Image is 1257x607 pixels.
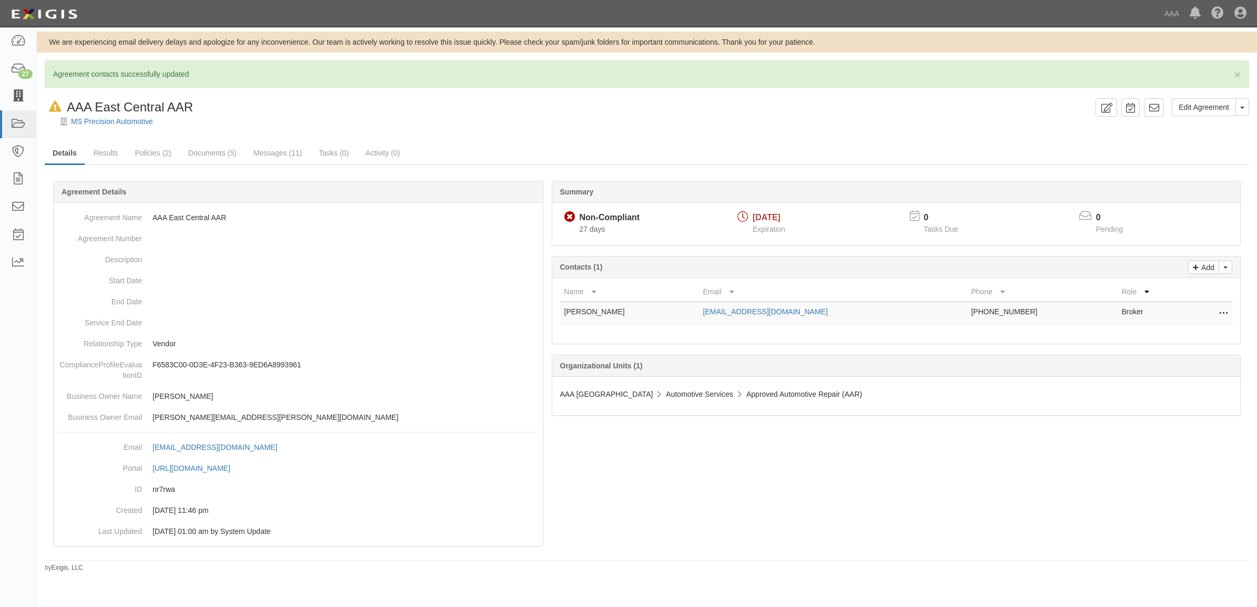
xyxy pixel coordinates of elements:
dt: Last Updated [58,521,142,537]
a: Messages (11) [246,142,310,163]
i: In Default since 08/12/2025 [49,101,62,112]
i: Help Center - Complianz [1211,7,1224,20]
span: Pending [1096,225,1123,233]
dt: End Date [58,291,142,307]
dt: Service End Date [58,312,142,328]
a: AAA [1159,3,1184,24]
a: Results [86,142,126,163]
p: F6583C00-0D3E-4F23-B363-9ED6A8993961 [153,359,539,370]
td: [PHONE_NUMBER] [967,302,1117,325]
a: MS Precision Automotive [71,117,153,126]
div: [EMAIL_ADDRESS][DOMAIN_NAME] [153,442,277,452]
dd: Vendor [58,333,539,354]
span: [DATE] [753,213,780,222]
a: Details [45,142,85,165]
i: Non-Compliant [564,212,575,223]
th: Phone [967,282,1117,302]
small: by [45,563,83,572]
span: × [1234,68,1241,80]
div: AAA East Central AAR [45,98,193,116]
dt: Relationship Type [58,333,142,349]
a: Activity (0) [358,142,408,163]
p: Agreement contacts successfully updated [53,69,1241,79]
dt: Agreement Name [58,207,142,223]
b: Organizational Units (1) [560,362,643,370]
dt: ComplianceProfileEvaluationID [58,354,142,380]
a: Edit Agreement [1172,98,1236,116]
dt: Start Date [58,270,142,286]
span: AAA [GEOGRAPHIC_DATA] [560,390,653,398]
a: [URL][DOMAIN_NAME] [153,464,242,472]
div: Non-Compliant [580,212,640,224]
a: Documents (5) [180,142,245,163]
dt: ID [58,479,142,495]
dt: Portal [58,458,142,474]
dt: Description [58,249,142,265]
b: Contacts (1) [560,263,603,271]
dt: Agreement Number [58,228,142,244]
button: Close [1234,69,1241,80]
b: Summary [560,188,594,196]
dd: [DATE] 11:46 pm [58,500,539,521]
p: 0 [924,212,971,224]
th: Role [1117,282,1190,302]
span: Approved Automotive Repair (AAR) [746,390,862,398]
p: Add [1199,261,1214,273]
img: logo-5460c22ac91f19d4615b14bd174203de0afe785f0fc80cf4dbbc73dc1793850b.png [8,5,80,24]
dd: [DATE] 01:00 am by System Update [58,521,539,542]
dd: AAA East Central AAR [58,207,539,228]
a: Exigis, LLC [52,564,83,571]
span: Since 07/29/2025 [580,225,605,233]
div: We are experiencing email delivery delays and apologize for any inconvenience. Our team is active... [37,37,1257,47]
a: [EMAIL_ADDRESS][DOMAIN_NAME] [153,443,289,451]
th: Name [560,282,699,302]
th: Email [699,282,967,302]
div: 27 [18,69,33,79]
span: Expiration [753,225,785,233]
span: Automotive Services [666,390,733,398]
a: Tasks (0) [311,142,357,163]
dd: nr7rwa [58,479,539,500]
td: [PERSON_NAME] [560,302,699,325]
dt: Email [58,437,142,452]
a: [EMAIL_ADDRESS][DOMAIN_NAME] [703,307,828,316]
dt: Created [58,500,142,516]
td: Broker [1117,302,1190,325]
p: [PERSON_NAME][EMAIL_ADDRESS][PERSON_NAME][DOMAIN_NAME] [153,412,539,423]
dt: Business Owner Name [58,386,142,402]
a: Add [1188,261,1219,274]
b: Agreement Details [62,188,126,196]
p: [PERSON_NAME] [153,391,539,402]
span: AAA East Central AAR [67,100,193,114]
dt: Business Owner Email [58,407,142,423]
span: Tasks Due [924,225,958,233]
p: 0 [1096,212,1136,224]
a: Policies (2) [127,142,179,163]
